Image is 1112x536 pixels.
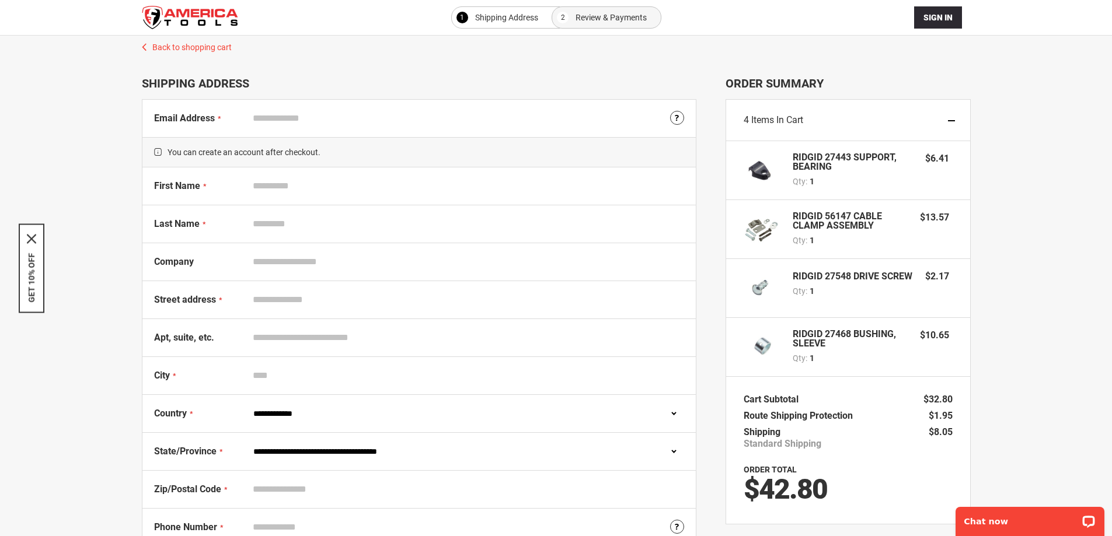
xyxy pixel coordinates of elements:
span: Company [154,256,194,267]
span: State/Province [154,446,217,457]
strong: RIDGID 27443 SUPPORT, BEARING [793,153,914,171]
img: RIDGID 27548 DRIVE SCREW [744,271,779,306]
button: Sign In [914,6,962,29]
span: Qty [793,353,806,363]
iframe: LiveChat chat widget [948,499,1112,536]
span: Email Address [154,113,215,124]
img: RIDGID 27443 SUPPORT, BEARING [744,153,779,188]
span: Sign In [923,13,953,22]
span: Apt, suite, etc. [154,332,214,343]
strong: RIDGID 27548 DRIVE SCREW [793,272,912,281]
img: America Tools [142,6,238,29]
span: City [154,370,170,381]
th: Route Shipping Protection [744,408,859,424]
strong: Order Total [744,465,797,474]
th: Cart Subtotal [744,391,804,408]
span: 4 [744,114,749,125]
span: Order Summary [726,76,971,90]
span: $6.41 [925,153,949,164]
span: You can create an account after checkout. [142,137,696,167]
span: Qty [793,177,806,186]
span: Country [154,408,187,419]
span: Review & Payments [576,10,647,24]
span: Items in Cart [751,114,803,125]
span: First Name [154,180,200,191]
span: Phone Number [154,521,217,533]
span: Qty [793,286,806,296]
span: Street address [154,294,216,305]
a: store logo [142,6,238,29]
span: $1.95 [929,410,953,421]
span: $2.17 [925,271,949,282]
img: RIDGID 27468 BUSHING, SLEEVE [744,330,779,365]
strong: RIDGID 56147 CABLE CLAMP ASSEMBLY [793,212,909,230]
span: Zip/Postal Code [154,484,221,495]
span: $10.65 [920,330,949,341]
button: Close [27,234,36,243]
span: 1 [810,234,814,246]
strong: RIDGID 27468 BUSHING, SLEEVE [793,330,909,348]
span: Shipping [744,426,780,437]
span: Shipping Address [475,10,538,24]
span: 1 [810,176,814,187]
button: GET 10% OFF [27,253,36,302]
span: 2 [561,10,565,24]
span: $42.80 [744,472,827,506]
span: 1 [460,10,464,24]
span: $8.05 [929,426,953,437]
span: 1 [810,352,814,364]
div: Shipping Address [142,76,696,90]
svg: close icon [27,234,36,243]
span: Qty [793,236,806,245]
span: Last Name [154,218,200,229]
span: $32.80 [923,394,953,405]
span: 1 [810,285,814,297]
img: RIDGID 56147 CABLE CLAMP ASSEMBLY [744,212,779,247]
span: Standard Shipping [744,438,821,450]
a: Back to shopping cart [130,36,982,53]
span: $13.57 [920,212,949,223]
